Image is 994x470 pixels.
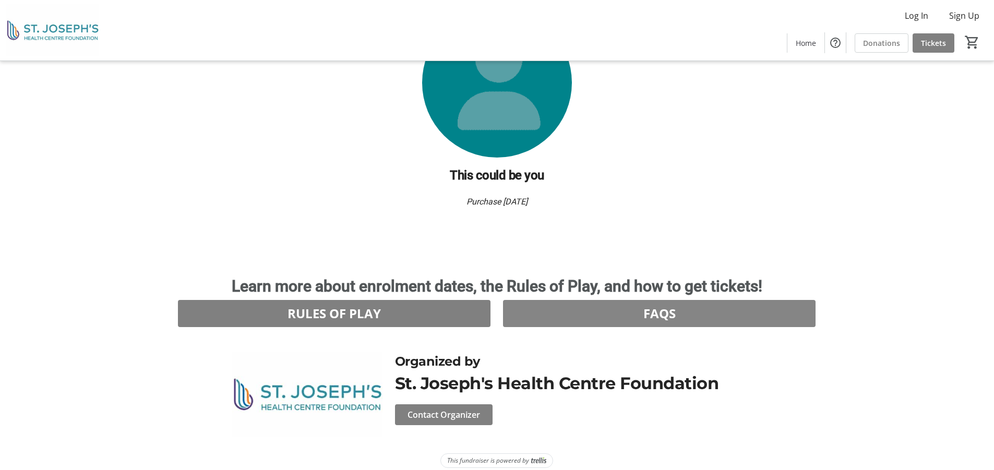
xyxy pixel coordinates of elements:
button: Sign Up [941,7,988,24]
a: Tickets [913,33,954,53]
span: RULES OF PLAY [288,304,381,323]
span: Donations [863,38,900,49]
span: Log In [905,9,928,22]
span: FAQS [643,304,676,323]
button: Contact Organizer [395,404,493,425]
button: Log In [896,7,937,24]
div: St. Joseph's Health Centre Foundation [395,371,762,396]
span: This fundraiser is powered by [447,456,529,465]
button: Cart [963,33,981,52]
img: Image of <p><span class="ql-font-roboto">This could be you</span></p> [422,8,572,158]
button: FAQS [503,300,816,327]
button: Help [825,32,846,53]
button: RULES OF PLAY [178,300,490,327]
em: Purchase [DATE] [466,197,528,207]
img: Trellis Logo [531,457,546,464]
span: Home [796,38,816,49]
a: Home [787,33,824,53]
span: Sign Up [949,9,979,22]
span: Learn more about enrolment dates, the Rules of Play, and how to get tickets! [232,277,762,295]
span: This could be you [450,168,544,183]
img: St. Joseph's Health Centre Foundation logo [232,352,382,437]
img: St. Joseph's Health Centre Foundation's Logo [6,4,99,56]
span: Tickets [921,38,946,49]
a: Donations [855,33,908,53]
div: Organized by [395,352,762,371]
span: Contact Organizer [408,408,480,421]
